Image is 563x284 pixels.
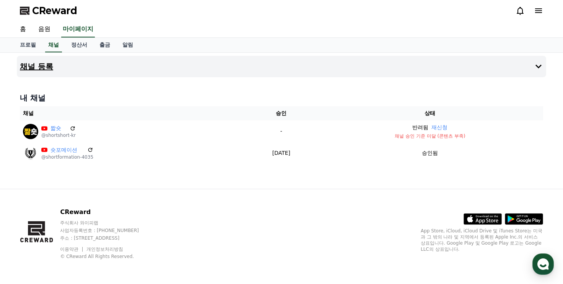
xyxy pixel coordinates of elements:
[32,5,77,17] span: CReward
[20,62,53,71] h4: 채널 등록
[45,38,62,52] a: 채널
[60,227,153,234] p: 사업자등록번호 : [PHONE_NUMBER]
[422,149,438,157] p: 승인됨
[320,133,540,139] p: 채널 승인 기준 미달 (콘텐츠 부족)
[14,38,42,52] a: 프로필
[60,208,153,217] p: CReward
[249,149,314,157] p: [DATE]
[246,106,317,120] th: 승인
[20,93,543,103] h4: 내 채널
[41,154,93,160] p: @shortformation-4035
[20,106,246,120] th: 채널
[41,132,76,138] p: @shortshort-kr
[24,232,29,238] span: 홈
[20,5,77,17] a: CReward
[32,21,57,37] a: 음원
[431,123,447,131] button: 재신청
[50,124,67,132] a: 짧숏
[60,220,153,226] p: 주식회사 와이피랩
[60,235,153,241] p: 주소 : [STREET_ADDRESS]
[23,124,38,139] img: 짧숏
[317,106,543,120] th: 상태
[86,247,123,252] a: 개인정보처리방침
[99,221,147,240] a: 설정
[93,38,116,52] a: 출금
[14,21,32,37] a: 홈
[65,38,93,52] a: 정산서
[249,127,314,135] p: -
[17,56,546,77] button: 채널 등록
[421,228,543,252] p: App Store, iCloud, iCloud Drive 및 iTunes Store는 미국과 그 밖의 나라 및 지역에서 등록된 Apple Inc.의 서비스 상표입니다. Goo...
[116,38,139,52] a: 알림
[412,123,428,131] p: 반려됨
[60,253,153,260] p: © CReward All Rights Reserved.
[23,145,38,161] img: 숏포메이션
[118,232,127,238] span: 설정
[61,21,95,37] a: 마이페이지
[50,146,84,154] a: 숏포메이션
[50,221,99,240] a: 대화
[2,221,50,240] a: 홈
[60,247,84,252] a: 이용약관
[70,232,79,239] span: 대화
